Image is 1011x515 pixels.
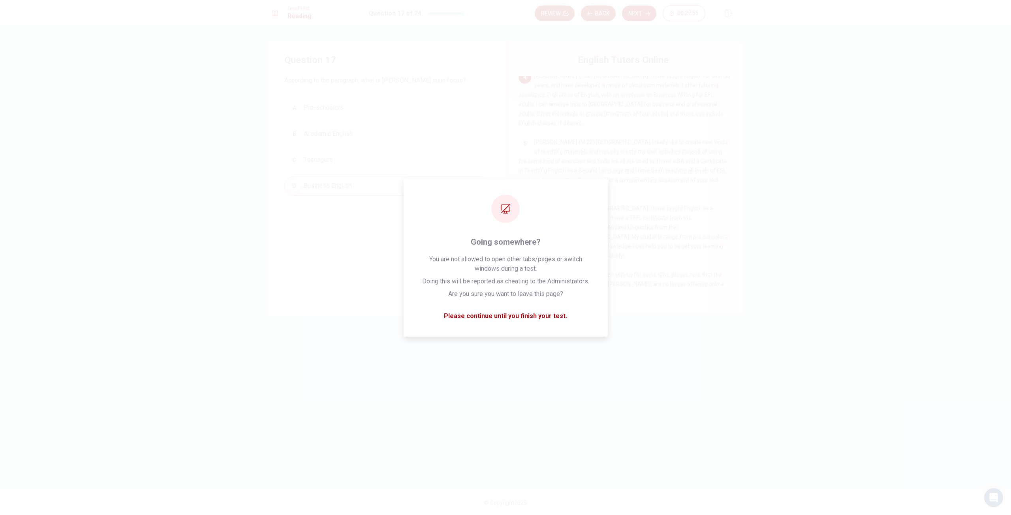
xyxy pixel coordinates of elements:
span: Business English [304,181,351,191]
span: © Copyright 2025 [484,500,527,506]
div: B [288,127,301,140]
span: According to the paragraph, what is [PERSON_NAME] main focus? [284,76,490,85]
h4: Question 17 [284,54,490,66]
button: Review [535,6,575,21]
span: Level Test [288,6,312,11]
span: Academic English [304,129,353,139]
span: Pre-schoolers [304,103,344,112]
div: 7 [519,270,531,283]
span: 00:27:55 [677,10,699,17]
div: 5 [519,137,531,150]
div: 6 [519,204,531,216]
span: [PERSON_NAME] (F 36) [GEOGRAPHIC_DATA]. I have taught English as a Foreign Language for 6 years. ... [519,205,727,259]
button: 00:27:55 [663,6,705,21]
div: A [288,101,301,114]
div: 4 [519,71,531,84]
span: [PERSON_NAME] (M 22) [GEOGRAPHIC_DATA]. I really like to create new kinds of teaching materials a... [519,139,727,193]
button: DBusiness English [284,176,490,196]
button: BAcademic English [284,124,490,144]
h1: Reading [288,11,312,21]
h1: Question 17 of 24 [368,9,421,18]
button: CTeenagers [284,150,490,170]
h4: English Tutors Online [578,54,669,66]
span: Teenagers [304,155,333,165]
button: Back [581,6,616,21]
button: APre-schoolers [284,98,490,118]
button: Next [622,6,656,21]
div: C [288,154,301,166]
div: Open Intercom Messenger [984,488,1003,507]
div: D [288,180,301,192]
span: For those of you who have been with us for some time, please note that the tutors, [PERSON_NAME],... [519,272,724,297]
